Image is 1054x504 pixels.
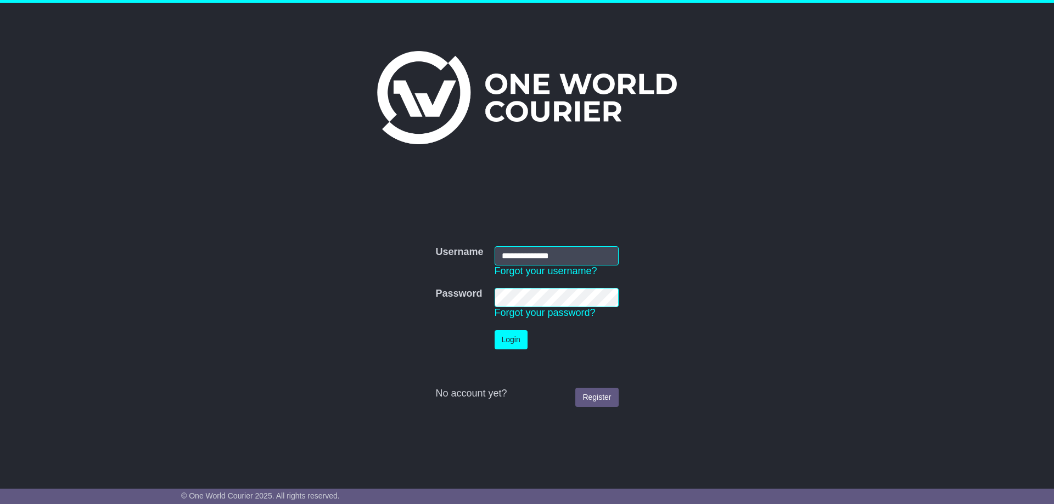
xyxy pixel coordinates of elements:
button: Login [495,330,528,349]
a: Register [575,388,618,407]
span: © One World Courier 2025. All rights reserved. [181,491,340,500]
a: Forgot your password? [495,307,596,318]
label: Username [435,246,483,258]
div: No account yet? [435,388,618,400]
a: Forgot your username? [495,265,597,276]
label: Password [435,288,482,300]
img: One World [377,51,677,144]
